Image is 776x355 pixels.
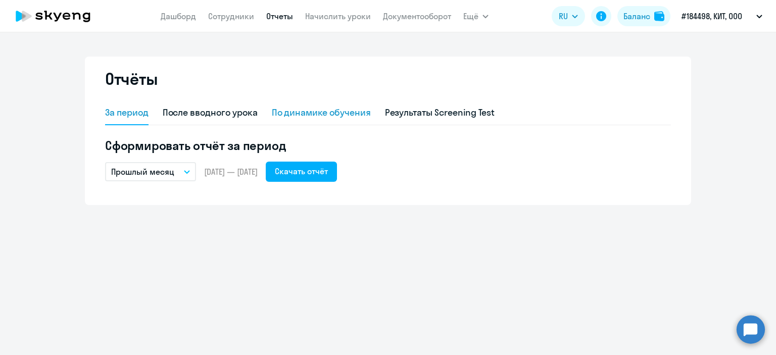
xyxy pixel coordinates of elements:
[105,137,671,154] h5: Сформировать отчёт за период
[266,11,293,21] a: Отчеты
[463,10,478,22] span: Ещё
[275,165,328,177] div: Скачать отчёт
[552,6,585,26] button: RU
[676,4,767,28] button: #184498, КИТ, ООО
[463,6,489,26] button: Ещё
[385,106,495,119] div: Результаты Screening Test
[654,11,664,21] img: balance
[105,162,196,181] button: Прошлый месяц
[559,10,568,22] span: RU
[617,6,670,26] button: Балансbalance
[163,106,258,119] div: После вводного урока
[105,106,149,119] div: За период
[305,11,371,21] a: Начислить уроки
[682,10,742,22] p: #184498, КИТ, ООО
[105,69,158,89] h2: Отчёты
[623,10,650,22] div: Баланс
[161,11,196,21] a: Дашборд
[266,162,337,182] button: Скачать отчёт
[204,166,258,177] span: [DATE] — [DATE]
[208,11,254,21] a: Сотрудники
[111,166,174,178] p: Прошлый месяц
[383,11,451,21] a: Документооборот
[272,106,371,119] div: По динамике обучения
